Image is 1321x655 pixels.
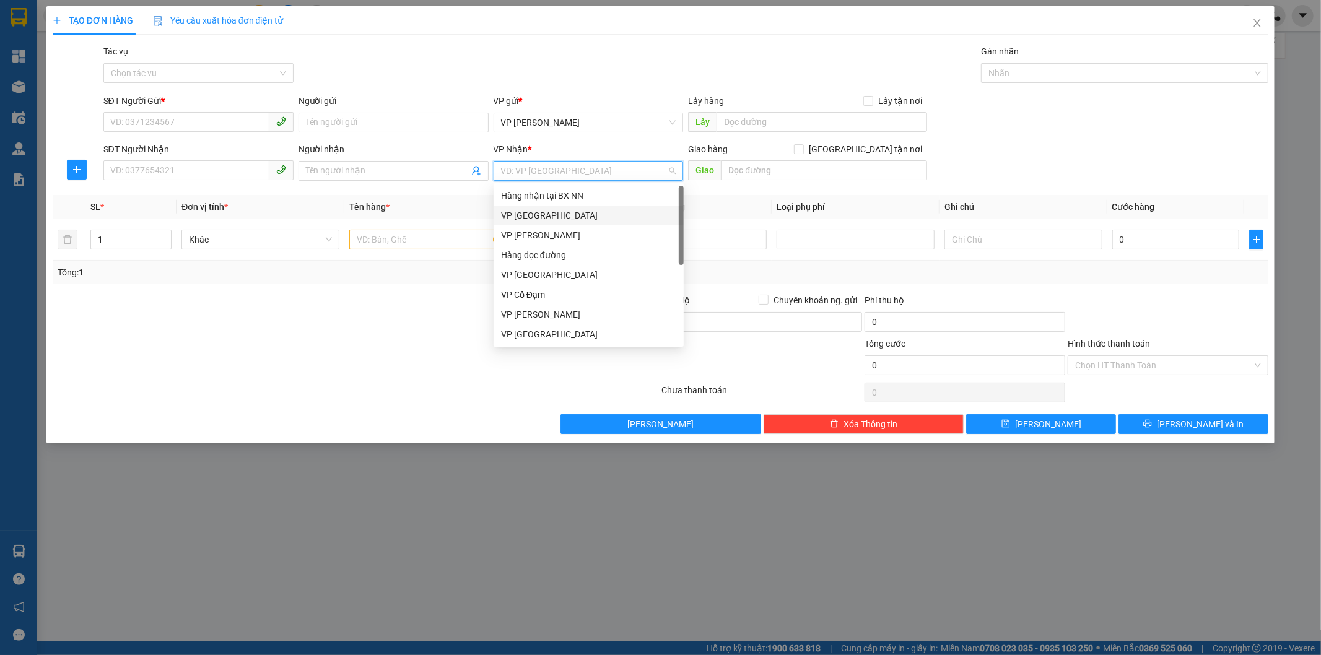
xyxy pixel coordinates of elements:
[688,144,728,154] span: Giao hàng
[494,186,684,206] div: Hàng nhận tại BX NN
[560,414,761,434] button: [PERSON_NAME]
[103,94,294,108] div: SĐT Người Gửi
[67,160,87,180] button: plus
[501,268,676,282] div: VP [GEOGRAPHIC_DATA]
[276,165,286,175] span: phone
[1068,339,1150,349] label: Hình thức thanh toán
[494,305,684,324] div: VP Cương Gián
[639,230,767,249] input: 0
[501,248,676,262] div: Hàng dọc đường
[153,15,284,25] span: Yêu cầu xuất hóa đơn điện tử
[501,308,676,321] div: VP [PERSON_NAME]
[804,142,927,156] span: [GEOGRAPHIC_DATA] tận nơi
[349,202,390,212] span: Tên hàng
[764,414,964,434] button: deleteXóa Thông tin
[865,293,1065,312] div: Phí thu hộ
[1118,414,1268,434] button: printer[PERSON_NAME] và In
[103,142,294,156] div: SĐT Người Nhận
[1240,6,1275,41] button: Close
[688,160,721,180] span: Giao
[501,209,676,222] div: VP [GEOGRAPHIC_DATA]
[299,94,489,108] div: Người gửi
[494,285,684,305] div: VP Cổ Đạm
[501,228,676,242] div: VP [PERSON_NAME]
[103,46,128,56] label: Tác vụ
[181,202,228,212] span: Đơn vị tính
[1015,417,1081,431] span: [PERSON_NAME]
[494,206,684,225] div: VP Mỹ Đình
[1157,417,1244,431] span: [PERSON_NAME] và In
[189,230,332,249] span: Khác
[494,265,684,285] div: VP Hà Đông
[494,324,684,344] div: VP Xuân Giang
[830,419,839,429] span: delete
[966,414,1116,434] button: save[PERSON_NAME]
[501,113,676,132] span: VP Hồng Lĩnh
[90,202,100,212] span: SL
[1250,235,1263,245] span: plus
[688,112,717,132] span: Lấy
[501,189,676,202] div: Hàng nhận tại BX NN
[772,195,940,219] th: Loại phụ phí
[58,230,77,249] button: delete
[1001,419,1010,429] span: save
[494,94,684,108] div: VP gửi
[58,266,510,279] div: Tổng: 1
[1249,230,1263,249] button: plus
[494,245,684,265] div: Hàng dọc đường
[494,144,528,154] span: VP Nhận
[981,46,1019,56] label: Gán nhãn
[494,225,684,245] div: VP Hoàng Liệt
[721,160,927,180] input: Dọc đường
[471,166,481,176] span: user-add
[53,16,61,25] span: plus
[844,417,897,431] span: Xóa Thông tin
[68,165,86,175] span: plus
[501,288,676,301] div: VP Cổ Đạm
[944,230,1102,249] input: Ghi Chú
[299,142,489,156] div: Người nhận
[769,293,862,307] span: Chuyển khoản ng. gửi
[865,339,905,349] span: Tổng cước
[627,417,694,431] span: [PERSON_NAME]
[501,327,676,341] div: VP [GEOGRAPHIC_DATA]
[1143,419,1152,429] span: printer
[1112,202,1155,212] span: Cước hàng
[153,16,163,26] img: icon
[940,195,1107,219] th: Ghi chú
[873,94,927,108] span: Lấy tận nơi
[349,230,507,249] input: VD: Bàn, Ghế
[661,383,864,405] div: Chưa thanh toán
[717,112,927,132] input: Dọc đường
[53,15,133,25] span: TẠO ĐƠN HÀNG
[1252,18,1262,28] span: close
[688,96,724,106] span: Lấy hàng
[276,116,286,126] span: phone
